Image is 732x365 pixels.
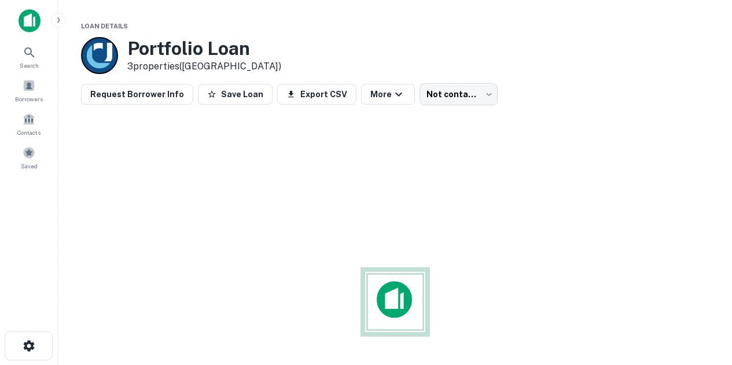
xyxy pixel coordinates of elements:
[20,61,39,70] span: Search
[19,9,41,32] img: capitalize-icon.png
[361,84,415,105] button: More
[3,142,54,173] a: Saved
[15,94,43,104] span: Borrowers
[3,108,54,139] a: Contacts
[81,84,193,105] button: Request Borrower Info
[420,83,498,105] div: Not contacted
[198,84,273,105] button: Save Loan
[127,60,281,73] p: 3 properties ([GEOGRAPHIC_DATA])
[127,38,281,60] h3: Portfolio Loan
[21,161,38,171] span: Saved
[277,84,356,105] button: Export CSV
[3,41,54,72] a: Search
[17,128,41,137] span: Contacts
[3,75,54,106] a: Borrowers
[674,235,732,291] iframe: Chat Widget
[81,23,128,30] span: Loan Details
